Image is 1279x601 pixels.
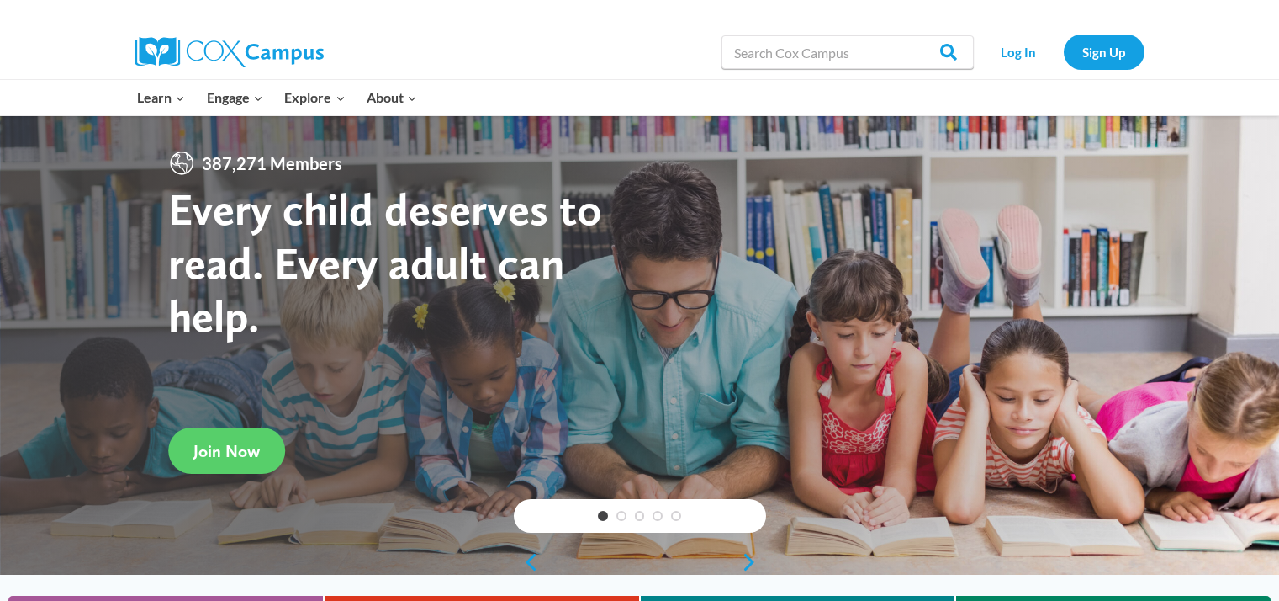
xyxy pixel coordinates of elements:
a: 2 [616,511,626,521]
a: Sign Up [1064,35,1144,69]
a: Join Now [168,428,285,474]
span: 387,271 Members [195,150,349,177]
a: previous [514,552,539,572]
a: 1 [598,511,608,521]
a: 4 [653,511,663,521]
span: Engage [207,87,263,109]
div: content slider buttons [514,545,766,579]
span: Join Now [193,441,260,461]
nav: Primary Navigation [127,80,428,115]
img: Cox Campus [135,37,324,67]
span: Learn [137,87,185,109]
a: next [741,552,766,572]
input: Search Cox Campus [721,35,974,69]
a: Log In [982,35,1055,69]
nav: Secondary Navigation [982,35,1144,69]
span: About [367,87,417,109]
a: 3 [635,511,645,521]
strong: Every child deserves to read. Every adult can help. [168,182,602,343]
span: Explore [284,87,345,109]
a: 5 [671,511,681,521]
